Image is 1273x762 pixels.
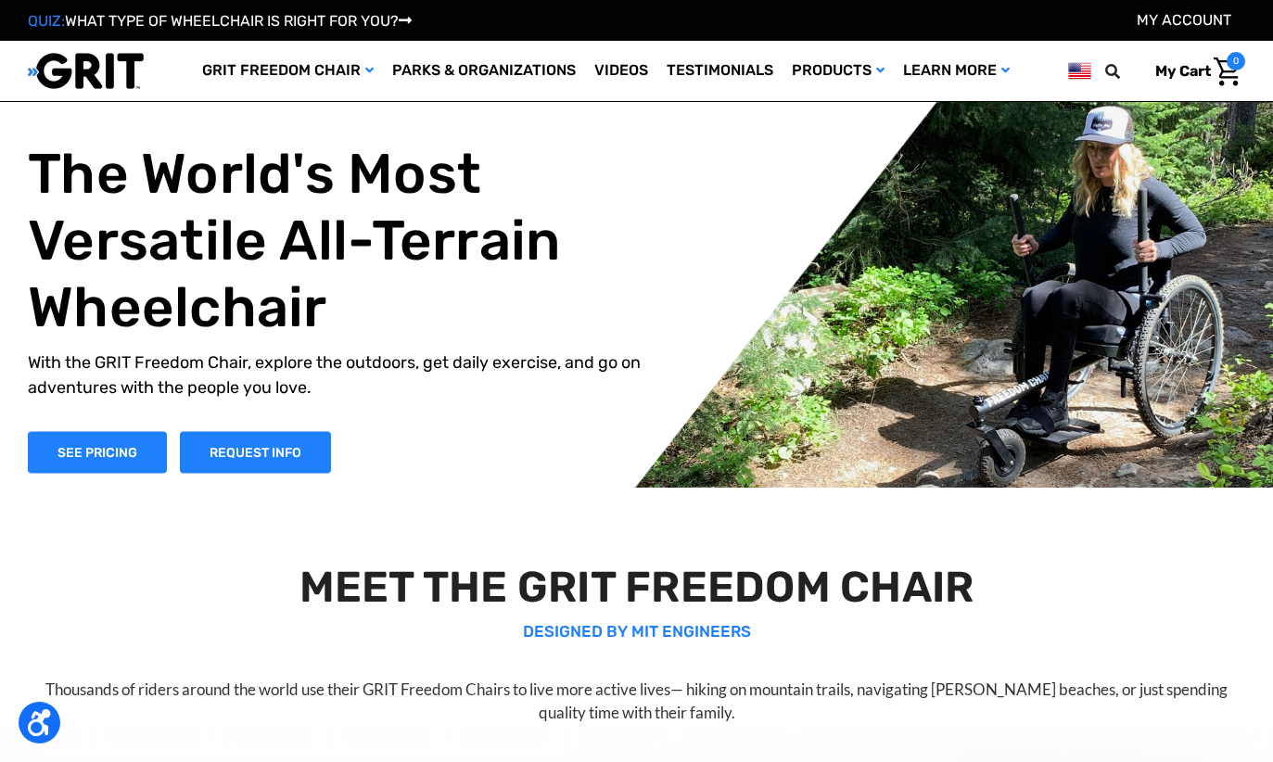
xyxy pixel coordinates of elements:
a: Shop Now [28,431,167,473]
a: Account [1137,11,1231,29]
a: Parks & Organizations [383,41,585,101]
a: Products [783,41,894,101]
span: 0 [1227,52,1245,70]
a: QUIZ:WHAT TYPE OF WHEELCHAIR IS RIGHT FOR YOU? [28,12,412,30]
a: Cart with 0 items [1141,52,1245,91]
a: Learn More [894,41,1019,101]
p: DESIGNED BY MIT ENGINEERS [32,620,1241,644]
p: With the GRIT Freedom Chair, explore the outdoors, get daily exercise, and go on adventures with ... [28,349,651,400]
a: Slide number 1, Request Information [180,431,331,473]
img: us.png [1068,59,1091,83]
p: Thousands of riders around the world use their GRIT Freedom Chairs to live more active lives— hik... [32,678,1241,725]
img: GRIT All-Terrain Wheelchair and Mobility Equipment [28,52,144,90]
h1: The World's Most Versatile All-Terrain Wheelchair [28,140,651,340]
input: Search [1114,52,1141,91]
a: Testimonials [657,41,783,101]
h2: MEET THE GRIT FREEDOM CHAIR [32,562,1241,613]
img: Cart [1214,57,1241,86]
a: GRIT Freedom Chair [193,41,383,101]
a: Videos [585,41,657,101]
span: QUIZ: [28,12,65,30]
span: My Cart [1155,62,1211,80]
